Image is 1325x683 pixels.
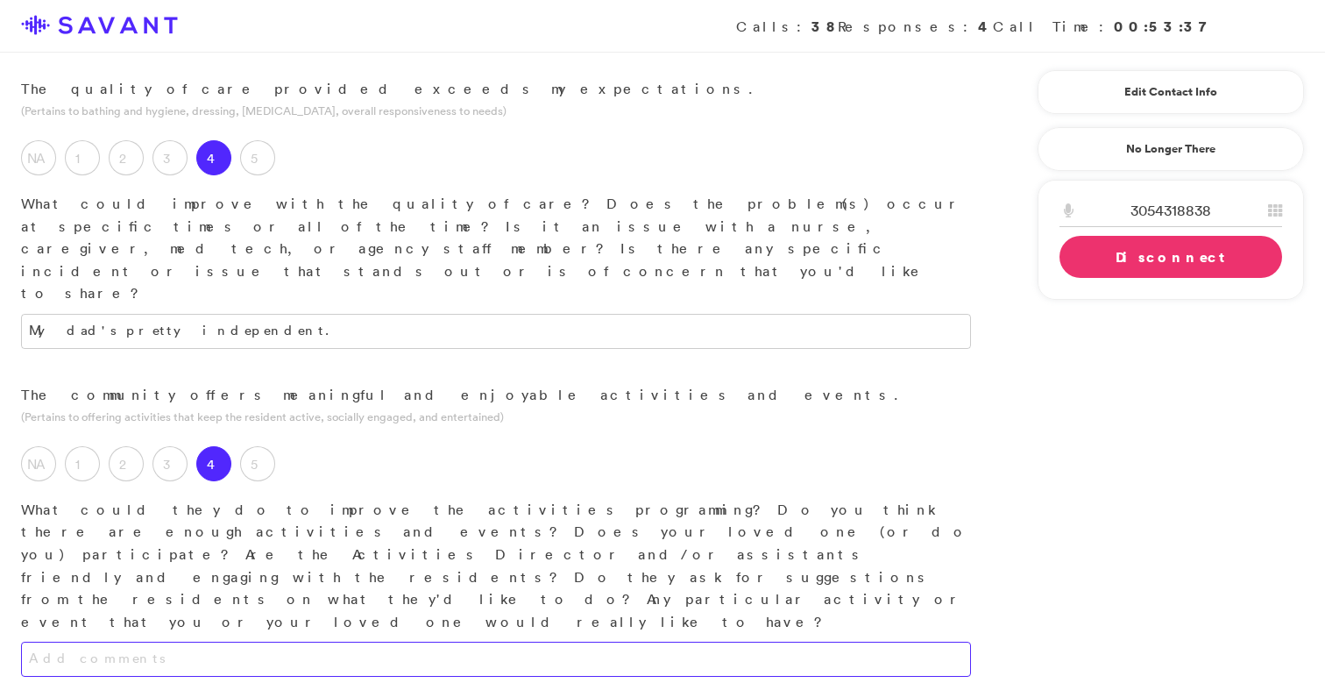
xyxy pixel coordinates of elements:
[152,140,188,175] label: 3
[21,103,971,119] p: (Pertains to bathing and hygiene, dressing, [MEDICAL_DATA], overall responsiveness to needs)
[21,78,971,101] p: The quality of care provided exceeds my expectations.
[152,446,188,481] label: 3
[1038,127,1304,171] a: No Longer There
[21,140,56,175] label: NA
[811,17,838,36] strong: 38
[240,140,275,175] label: 5
[1059,236,1282,278] a: Disconnect
[1059,78,1282,106] a: Edit Contact Info
[21,409,971,425] p: (Pertains to offering activities that keep the resident active, socially engaged, and entertained)
[978,17,993,36] strong: 4
[196,446,231,481] label: 4
[21,193,971,305] p: What could improve with the quality of care? Does the problem(s) occur at specific times or all o...
[109,446,144,481] label: 2
[21,446,56,481] label: NA
[109,140,144,175] label: 2
[65,140,100,175] label: 1
[21,384,971,407] p: The community offers meaningful and enjoyable activities and events.
[21,499,971,634] p: What could they do to improve the activities programming? Do you think there are enough activitie...
[196,140,231,175] label: 4
[240,446,275,481] label: 5
[65,446,100,481] label: 1
[1114,17,1216,36] strong: 00:53:37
